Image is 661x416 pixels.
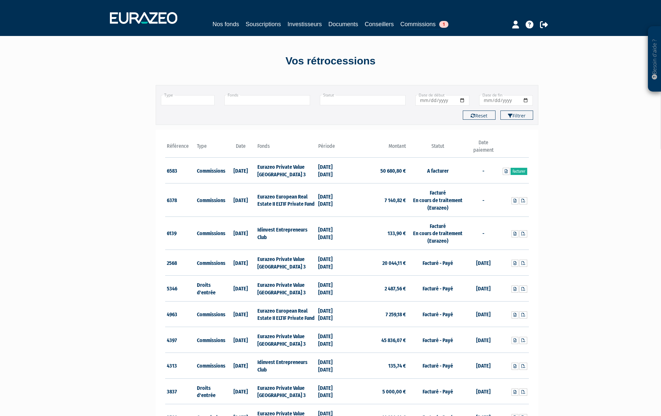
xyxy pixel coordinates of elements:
[256,217,316,250] td: Idinvest Entrepreneurs Club
[256,378,316,404] td: Eurazeo Private Value [GEOGRAPHIC_DATA] 3
[256,183,316,217] td: Eurazeo European Real Estate II ELTIF Private Fund
[317,217,347,250] td: [DATE] [DATE]
[287,20,322,29] a: Investisseurs
[317,353,347,378] td: [DATE] [DATE]
[226,217,256,250] td: [DATE]
[408,378,468,404] td: Facturé - Payé
[439,21,448,28] span: 1
[468,275,498,301] td: [DATE]
[468,139,498,158] th: Date paiement
[144,54,517,69] div: Vos rétrocessions
[468,217,498,250] td: -
[246,20,281,29] a: Souscriptions
[165,301,196,327] td: 4963
[195,353,226,378] td: Commissions
[317,275,347,301] td: [DATE] [DATE]
[195,327,226,353] td: Commissions
[408,327,468,353] td: Facturé - Payé
[165,353,196,378] td: 4313
[408,158,468,183] td: A facturer
[226,327,256,353] td: [DATE]
[317,158,347,183] td: [DATE] [DATE]
[468,183,498,217] td: -
[463,111,496,120] button: Reset
[408,217,468,250] td: Facturé En cours de traitement (Eurazeo)
[317,301,347,327] td: [DATE] [DATE]
[256,250,316,276] td: Eurazeo Private Value [GEOGRAPHIC_DATA] 3
[226,378,256,404] td: [DATE]
[195,250,226,276] td: Commissions
[165,217,196,250] td: 6139
[256,301,316,327] td: Eurazeo European Real Estate II ELTIF Private Fund
[256,327,316,353] td: Eurazeo Private Value [GEOGRAPHIC_DATA] 3
[365,20,394,29] a: Conseillers
[226,139,256,158] th: Date
[165,327,196,353] td: 4397
[195,158,226,183] td: Commissions
[256,158,316,183] td: Eurazeo Private Value [GEOGRAPHIC_DATA] 3
[500,111,533,120] button: Filtrer
[408,301,468,327] td: Facturé - Payé
[347,183,408,217] td: 7 140,82 €
[165,250,196,276] td: 2568
[651,30,658,89] p: Besoin d'aide ?
[408,275,468,301] td: Facturé - Payé
[347,250,408,276] td: 20 044,11 €
[195,139,226,158] th: Type
[468,250,498,276] td: [DATE]
[165,139,196,158] th: Référence
[165,378,196,404] td: 3837
[347,139,408,158] th: Montant
[195,183,226,217] td: Commissions
[468,158,498,183] td: -
[110,12,177,24] img: 1732889491-logotype_eurazeo_blanc_rvb.png
[317,183,347,217] td: [DATE] [DATE]
[195,378,226,404] td: Droits d'entrée
[347,378,408,404] td: 5 000,00 €
[195,301,226,327] td: Commissions
[408,250,468,276] td: Facturé - Payé
[226,183,256,217] td: [DATE]
[226,301,256,327] td: [DATE]
[256,353,316,378] td: Idinvest Entrepreneurs Club
[408,139,468,158] th: Statut
[165,275,196,301] td: 5346
[468,327,498,353] td: [DATE]
[226,158,256,183] td: [DATE]
[347,275,408,301] td: 2 487,56 €
[347,158,408,183] td: 50 680,80 €
[165,183,196,217] td: 6378
[165,158,196,183] td: 6583
[317,378,347,404] td: [DATE] [DATE]
[226,275,256,301] td: [DATE]
[408,353,468,378] td: Facturé - Payé
[226,250,256,276] td: [DATE]
[213,20,239,29] a: Nos fonds
[347,353,408,378] td: 135,74 €
[317,250,347,276] td: [DATE] [DATE]
[195,217,226,250] td: Commissions
[468,353,498,378] td: [DATE]
[347,301,408,327] td: 7 259,18 €
[317,327,347,353] td: [DATE] [DATE]
[347,217,408,250] td: 133,90 €
[328,20,358,29] a: Documents
[256,139,316,158] th: Fonds
[511,168,527,175] a: Facturer
[468,301,498,327] td: [DATE]
[317,139,347,158] th: Période
[400,20,448,30] a: Commissions1
[347,327,408,353] td: 45 836,07 €
[408,183,468,217] td: Facturé En cours de traitement (Eurazeo)
[195,275,226,301] td: Droits d'entrée
[256,275,316,301] td: Eurazeo Private Value [GEOGRAPHIC_DATA] 3
[468,378,498,404] td: [DATE]
[226,353,256,378] td: [DATE]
